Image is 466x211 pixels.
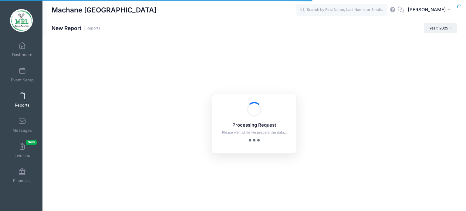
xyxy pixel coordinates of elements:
[12,52,32,57] span: Dashboard
[220,123,289,128] h5: Processing Request
[8,39,37,60] a: Dashboard
[408,6,446,13] span: [PERSON_NAME]
[10,9,33,32] img: Machane Racket Lake
[13,178,32,183] span: Financials
[8,165,37,186] a: Financials
[8,89,37,111] a: Reports
[429,26,448,30] span: Year: 2025
[404,3,457,17] button: [PERSON_NAME]
[52,25,100,31] h1: New Report
[86,26,100,31] a: Reports
[52,3,157,17] h1: Machane [GEOGRAPHIC_DATA]
[220,130,289,135] p: Please wait while we prepare the data...
[12,128,32,133] span: Messages
[15,153,30,158] span: Invoices
[8,114,37,136] a: Messages
[8,64,37,85] a: Event Setup
[424,23,457,33] button: Year: 2025
[11,77,34,83] span: Event Setup
[26,140,37,145] span: New
[15,103,29,108] span: Reports
[296,4,387,16] input: Search by First Name, Last Name, or Email...
[8,140,37,161] a: InvoicesNew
